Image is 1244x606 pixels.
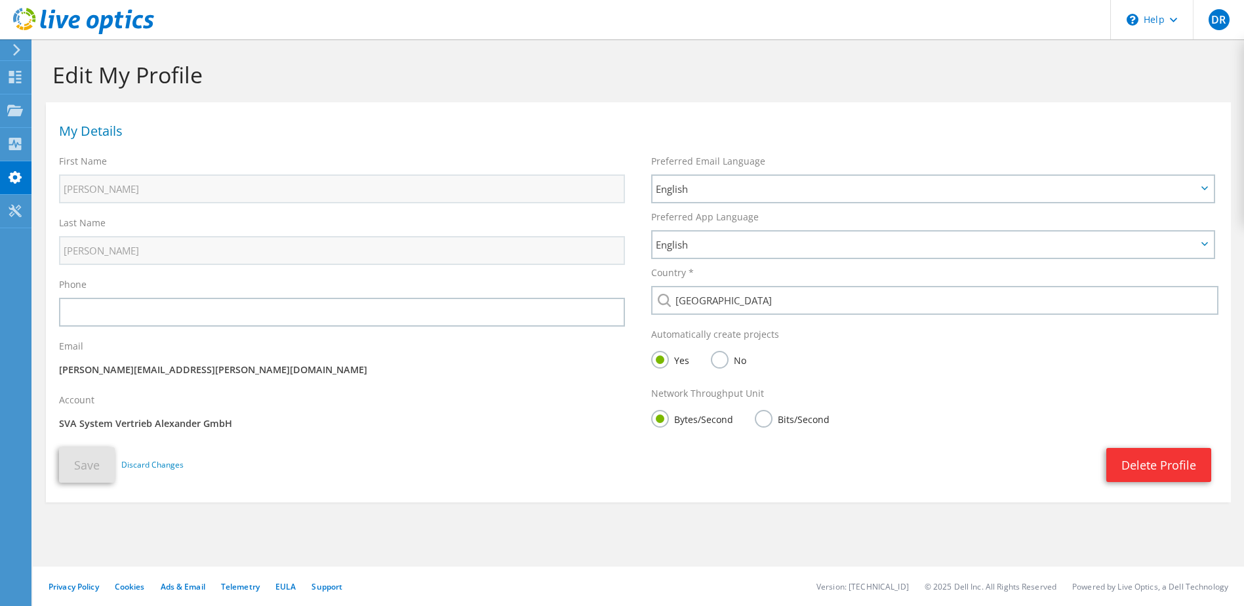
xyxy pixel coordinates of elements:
[59,278,87,291] label: Phone
[59,155,107,168] label: First Name
[816,581,909,592] li: Version: [TECHNICAL_ID]
[49,581,99,592] a: Privacy Policy
[59,340,83,353] label: Email
[59,216,106,230] label: Last Name
[755,410,830,426] label: Bits/Second
[651,351,689,367] label: Yes
[59,447,115,483] button: Save
[656,237,1197,253] span: English
[925,581,1056,592] li: © 2025 Dell Inc. All Rights Reserved
[121,458,184,472] a: Discard Changes
[161,581,205,592] a: Ads & Email
[656,181,1197,197] span: English
[59,363,625,377] p: [PERSON_NAME][EMAIL_ADDRESS][PERSON_NAME][DOMAIN_NAME]
[651,410,733,426] label: Bytes/Second
[1127,14,1138,26] svg: \n
[711,351,746,367] label: No
[221,581,260,592] a: Telemetry
[651,266,694,279] label: Country *
[59,394,94,407] label: Account
[311,581,342,592] a: Support
[52,61,1218,89] h1: Edit My Profile
[115,581,145,592] a: Cookies
[651,328,779,341] label: Automatically create projects
[1106,448,1211,482] a: Delete Profile
[651,387,764,400] label: Network Throughput Unit
[1209,9,1230,30] span: DR
[59,416,625,431] p: SVA System Vertrieb Alexander GmbH
[275,581,296,592] a: EULA
[1072,581,1228,592] li: Powered by Live Optics, a Dell Technology
[651,211,759,224] label: Preferred App Language
[651,155,765,168] label: Preferred Email Language
[59,125,1211,138] h1: My Details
